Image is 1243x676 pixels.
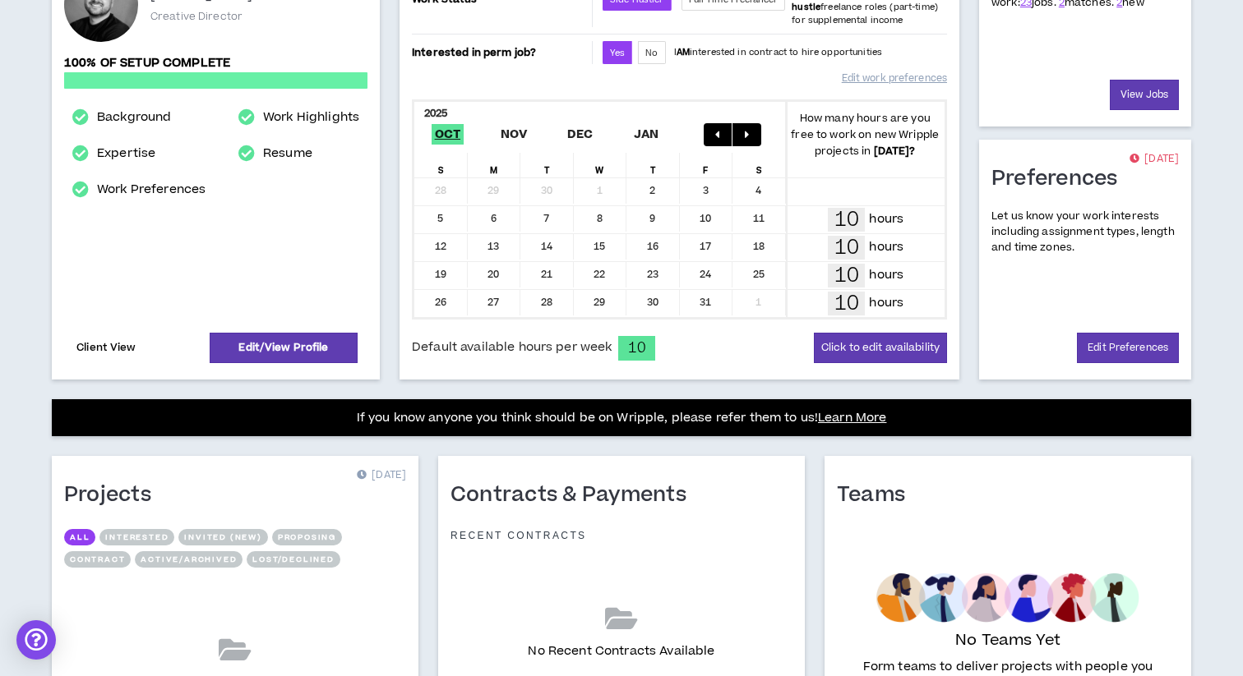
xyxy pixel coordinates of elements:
[497,124,531,145] span: Nov
[869,294,903,312] p: hours
[263,108,359,127] a: Work Highlights
[869,238,903,256] p: hours
[97,180,206,200] a: Work Preferences
[574,153,627,177] div: W
[626,153,680,177] div: T
[837,482,917,508] h1: Teams
[135,551,243,568] button: Active/Archived
[74,333,139,362] a: Client View
[610,47,625,59] span: Yes
[1130,151,1179,168] p: [DATE]
[869,266,903,284] p: hours
[357,467,406,484] p: [DATE]
[424,106,448,121] b: 2025
[178,529,267,545] button: Invited (new)
[814,333,947,363] button: Click to edit availability
[64,551,131,568] button: Contract
[150,9,243,24] p: Creative Director
[869,210,903,228] p: hours
[64,482,164,508] h1: Projects
[631,124,663,145] span: Jan
[564,124,597,145] span: Dec
[991,209,1179,256] p: Let us know your work interests including assignment types, length and time zones.
[357,408,887,428] p: If you know anyone you think should be on Wripple, please refer them to us!
[818,409,886,426] a: Learn More
[16,620,56,660] div: Open Intercom Messenger
[64,54,367,72] p: 100% of setup complete
[468,153,521,177] div: M
[874,144,916,159] b: [DATE] ?
[247,551,340,568] button: Lost/Declined
[732,153,786,177] div: S
[674,46,883,59] p: I interested in contract to hire opportunities
[432,124,464,145] span: Oct
[680,153,733,177] div: F
[451,529,587,542] p: Recent Contracts
[451,482,699,508] h1: Contracts & Payments
[955,629,1060,652] p: No Teams Yet
[677,46,690,58] strong: AM
[991,166,1130,192] h1: Preferences
[1110,80,1179,110] a: View Jobs
[99,529,174,545] button: Interested
[842,64,947,93] a: Edit work preferences
[520,153,574,177] div: T
[272,529,342,545] button: Proposing
[412,338,612,356] span: Default available hours per week
[414,153,468,177] div: S
[412,41,589,64] p: Interested in perm job?
[1077,333,1179,363] a: Edit Preferences
[786,110,945,159] p: How many hours are you free to work on new Wripple projects in
[645,47,658,59] span: No
[210,333,358,363] a: Edit/View Profile
[528,642,714,660] p: No Recent Contracts Available
[263,144,312,163] a: Resume
[97,144,155,163] a: Expertise
[876,573,1139,623] img: empty
[64,529,95,545] button: All
[97,108,171,127] a: Background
